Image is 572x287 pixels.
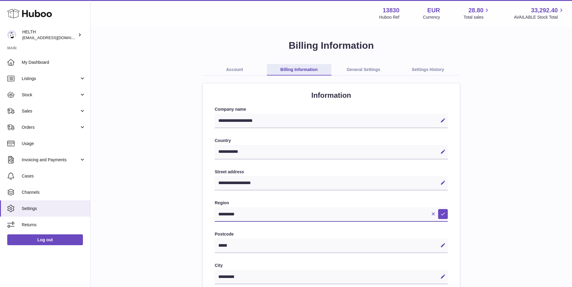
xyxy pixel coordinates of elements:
[22,173,86,179] span: Cases
[22,222,86,228] span: Returns
[514,6,565,20] a: 33,292.40 AVAILABLE Stock Total
[427,6,440,14] strong: EUR
[22,60,86,65] span: My Dashboard
[215,231,448,237] label: Postcode
[22,29,77,41] div: HELTH
[463,6,490,20] a: 28.80 Total sales
[383,6,400,14] strong: 13830
[100,39,562,52] h1: Billing Information
[215,169,448,175] label: Street address
[7,30,16,39] img: internalAdmin-13830@internal.huboo.com
[468,6,483,14] span: 28.80
[267,64,331,76] a: Billing Information
[202,64,267,76] a: Account
[215,200,448,206] label: Region
[22,125,79,130] span: Orders
[514,14,565,20] span: AVAILABLE Stock Total
[463,14,490,20] span: Total sales
[215,263,448,268] label: City
[215,106,448,112] label: Company name
[379,14,400,20] div: Huboo Ref
[22,157,79,163] span: Invoicing and Payments
[423,14,440,20] div: Currency
[22,141,86,147] span: Usage
[22,206,86,211] span: Settings
[22,35,89,40] span: [EMAIL_ADDRESS][DOMAIN_NAME]
[7,234,83,245] a: Log out
[22,190,86,195] span: Channels
[22,76,79,82] span: Listings
[22,92,79,98] span: Stock
[215,138,448,143] label: Country
[396,64,460,76] a: Settings History
[22,108,79,114] span: Sales
[531,6,558,14] span: 33,292.40
[331,64,396,76] a: General Settings
[215,91,448,100] h2: Information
